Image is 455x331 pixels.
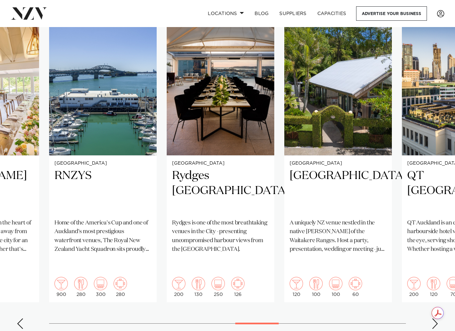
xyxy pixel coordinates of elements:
[167,11,274,302] a: [GEOGRAPHIC_DATA] Rydges [GEOGRAPHIC_DATA] Rydges is one of the most breathtaking venues in the C...
[172,277,185,290] img: cocktail.png
[312,6,352,21] a: Capacities
[284,11,392,302] a: [GEOGRAPHIC_DATA] [GEOGRAPHIC_DATA] A uniquely NZ venue nestled in the native [PERSON_NAME] of th...
[54,168,151,213] h2: RNZYS
[49,11,157,302] swiper-slide: 14 / 25
[349,277,362,297] div: 60
[249,6,274,21] a: BLOG
[290,277,303,290] img: cocktail.png
[290,277,303,297] div: 120
[94,277,107,290] img: theatre.png
[407,277,421,297] div: 200
[172,168,269,213] h2: Rydges [GEOGRAPHIC_DATA]
[349,277,362,290] img: meeting.png
[284,11,392,302] swiper-slide: 16 / 25
[231,277,245,297] div: 126
[172,219,269,254] p: Rydges is one of the most breathtaking venues in the City - presenting uncompromised harbour view...
[309,277,323,297] div: 100
[427,277,440,290] img: dining.png
[309,277,323,290] img: dining.png
[74,277,88,290] img: dining.png
[49,11,157,302] a: [GEOGRAPHIC_DATA] RNZYS Home of the America's Cup and one of Auckland's most prestigious waterfro...
[192,277,205,290] img: dining.png
[202,6,249,21] a: Locations
[211,277,225,290] img: theatre.png
[11,7,47,19] img: nzv-logo.png
[329,277,342,297] div: 100
[54,277,68,290] img: cocktail.png
[274,6,312,21] a: SUPPLIERS
[407,277,421,290] img: cocktail.png
[356,6,427,21] a: Advertise your business
[172,161,269,166] small: [GEOGRAPHIC_DATA]
[54,277,68,297] div: 900
[231,277,245,290] img: meeting.png
[290,168,387,213] h2: [GEOGRAPHIC_DATA]
[54,219,151,254] p: Home of the America's Cup and one of Auckland's most prestigious waterfront venues, The Royal New...
[167,11,274,302] swiper-slide: 15 / 25
[114,277,127,297] div: 280
[54,161,151,166] small: [GEOGRAPHIC_DATA]
[172,277,185,297] div: 200
[74,277,88,297] div: 280
[427,277,440,297] div: 120
[192,277,205,297] div: 130
[290,219,387,254] p: A uniquely NZ venue nestled in the native [PERSON_NAME] of the Waitakere Ranges. Host a party, pr...
[94,277,107,297] div: 300
[211,277,225,297] div: 250
[329,277,342,290] img: theatre.png
[114,277,127,290] img: meeting.png
[290,161,387,166] small: [GEOGRAPHIC_DATA]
